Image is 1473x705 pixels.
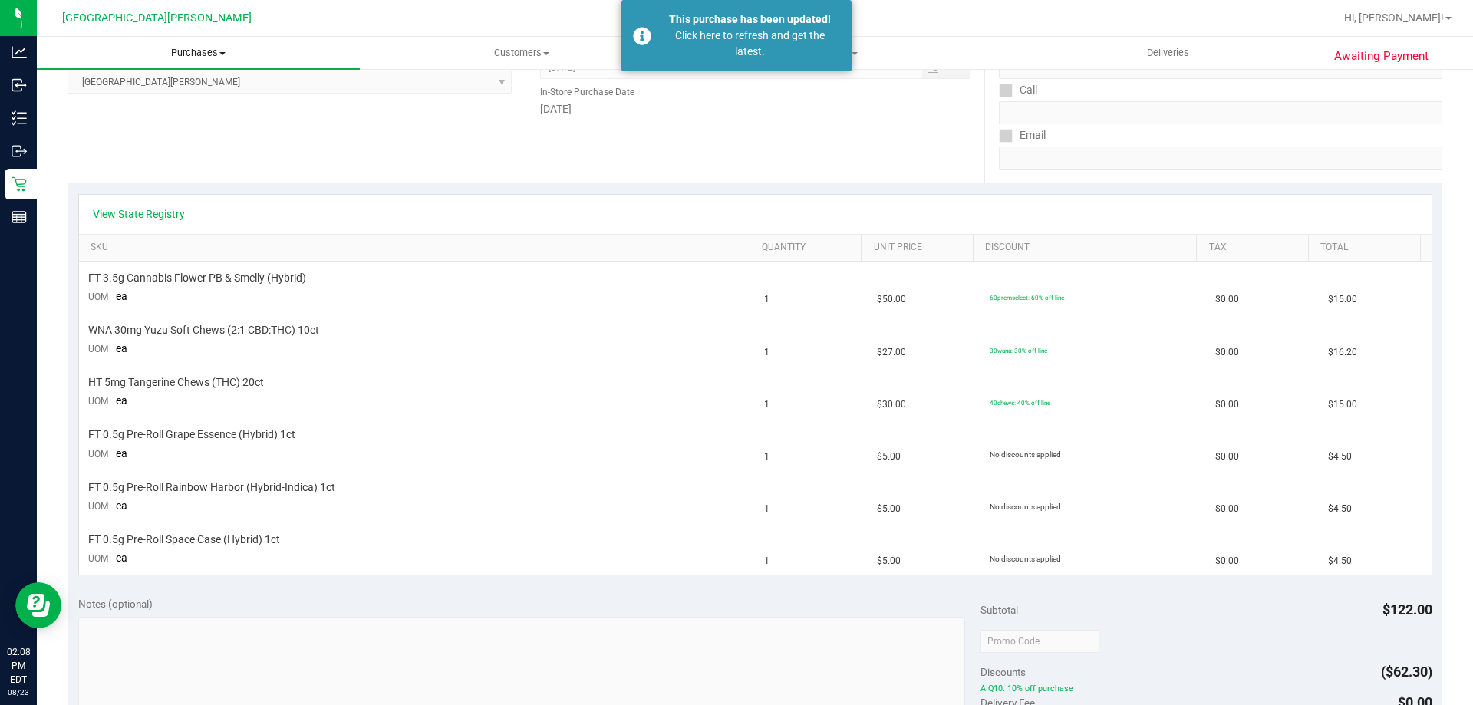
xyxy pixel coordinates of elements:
inline-svg: Retail [12,176,27,192]
a: Tax [1209,242,1303,254]
span: $5.00 [877,554,901,568]
span: $15.00 [1328,292,1357,307]
span: 1 [764,397,769,412]
inline-svg: Inventory [12,110,27,126]
p: 02:08 PM EDT [7,645,30,687]
span: FT 0.5g Pre-Roll Rainbow Harbor (Hybrid-Indica) 1ct [88,480,335,495]
span: $0.00 [1215,502,1239,516]
a: Customers [360,37,683,69]
span: [GEOGRAPHIC_DATA][PERSON_NAME] [62,12,252,25]
inline-svg: Outbound [12,143,27,159]
inline-svg: Reports [12,209,27,225]
a: Unit Price [874,242,967,254]
span: UOM [88,396,108,407]
span: $4.50 [1328,450,1352,464]
span: ea [116,394,127,407]
span: UOM [88,553,108,564]
iframe: Resource center [15,582,61,628]
span: FT 3.5g Cannabis Flower PB & Smelly (Hybrid) [88,271,306,285]
span: Deliveries [1126,46,1210,60]
span: 60premselect: 60% off line [990,294,1064,301]
span: UOM [88,344,108,354]
span: HT 5mg Tangerine Chews (THC) 20ct [88,375,264,390]
span: $0.00 [1215,397,1239,412]
span: Discounts [980,658,1026,686]
span: AIQ10: 10% off purchase [980,684,1432,694]
inline-svg: Inbound [12,77,27,93]
span: ea [116,342,127,354]
label: Call [999,79,1037,101]
span: UOM [88,501,108,512]
span: $50.00 [877,292,906,307]
span: 1 [764,345,769,360]
span: Customers [361,46,682,60]
span: Hi, [PERSON_NAME]! [1344,12,1444,24]
span: 1 [764,450,769,464]
span: UOM [88,292,108,302]
span: $4.50 [1328,502,1352,516]
span: 1 [764,502,769,516]
span: 30wana: 30% off line [990,347,1047,354]
span: No discounts applied [990,555,1061,563]
label: Email [999,124,1046,147]
label: In-Store Purchase Date [540,85,634,99]
input: Format: (999) 999-9999 [999,101,1442,124]
span: 1 [764,292,769,307]
span: ($62.30) [1381,664,1432,680]
inline-svg: Analytics [12,44,27,60]
span: ea [116,499,127,512]
span: Purchases [37,46,360,60]
a: Purchases [37,37,360,69]
span: $0.00 [1215,554,1239,568]
span: $122.00 [1382,601,1432,618]
span: No discounts applied [990,502,1061,511]
span: $0.00 [1215,345,1239,360]
span: $5.00 [877,502,901,516]
span: FT 0.5g Pre-Roll Grape Essence (Hybrid) 1ct [88,427,295,442]
p: 08/23 [7,687,30,698]
span: ea [116,552,127,564]
span: Subtotal [980,604,1018,616]
span: 40chews: 40% off line [990,399,1050,407]
a: Discount [985,242,1191,254]
span: $15.00 [1328,397,1357,412]
span: ea [116,290,127,302]
span: $27.00 [877,345,906,360]
span: $30.00 [877,397,906,412]
span: WNA 30mg Yuzu Soft Chews (2:1 CBD:THC) 10ct [88,323,319,338]
span: $16.20 [1328,345,1357,360]
div: [DATE] [540,101,970,117]
a: Total [1320,242,1414,254]
span: UOM [88,449,108,460]
a: View State Registry [93,206,185,222]
span: No discounts applied [990,450,1061,459]
span: 1 [764,554,769,568]
span: ea [116,447,127,460]
a: Deliveries [1007,37,1330,69]
span: $5.00 [877,450,901,464]
a: SKU [91,242,743,254]
span: $0.00 [1215,450,1239,464]
span: FT 0.5g Pre-Roll Space Case (Hybrid) 1ct [88,532,280,547]
span: $0.00 [1215,292,1239,307]
span: $4.50 [1328,554,1352,568]
span: Notes (optional) [78,598,153,610]
div: Click here to refresh and get the latest. [660,28,840,60]
input: Promo Code [980,630,1099,653]
span: Awaiting Payment [1334,48,1429,65]
div: This purchase has been updated! [660,12,840,28]
a: Quantity [762,242,855,254]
